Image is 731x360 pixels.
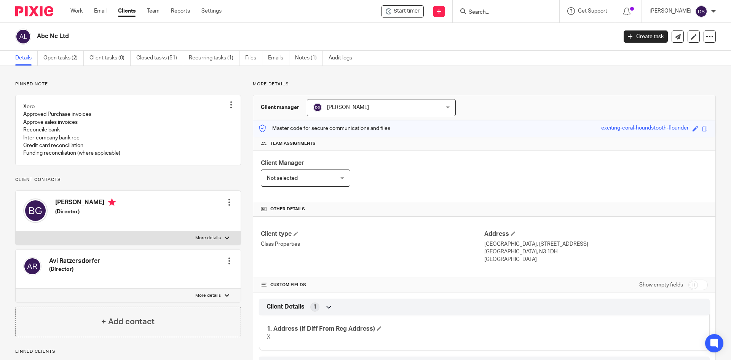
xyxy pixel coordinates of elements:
img: svg%3E [313,103,322,112]
p: Client contacts [15,177,241,183]
span: X [267,334,270,340]
a: Clients [118,7,136,15]
p: Master code for secure communications and files [259,125,390,132]
a: Open tasks (2) [43,51,84,66]
img: Pixie [15,6,53,16]
a: Team [147,7,160,15]
p: More details [253,81,716,87]
h4: Address [484,230,708,238]
p: [PERSON_NAME] [650,7,691,15]
span: Get Support [578,8,607,14]
span: Client Details [267,303,305,311]
span: Not selected [267,176,298,181]
img: svg%3E [23,198,48,223]
p: [GEOGRAPHIC_DATA], N3 1DH [484,248,708,256]
p: [GEOGRAPHIC_DATA] [484,256,708,263]
a: Closed tasks (51) [136,51,183,66]
p: Pinned note [15,81,241,87]
a: Recurring tasks (1) [189,51,239,66]
a: Email [94,7,107,15]
a: Files [245,51,262,66]
h4: 1. Address (if Diff From Reg Address) [267,325,484,333]
span: 1 [313,303,316,311]
span: Start timer [394,7,420,15]
h4: CUSTOM FIELDS [261,282,484,288]
a: Emails [268,51,289,66]
i: Primary [108,198,116,206]
a: Client tasks (0) [89,51,131,66]
a: Work [70,7,83,15]
p: Linked clients [15,349,241,355]
label: Show empty fields [639,281,683,289]
h4: Client type [261,230,484,238]
div: exciting-coral-houndstooth-flounder [601,124,689,133]
a: Details [15,51,38,66]
img: svg%3E [23,257,41,275]
input: Search [468,9,536,16]
h4: + Add contact [101,316,155,328]
h4: [PERSON_NAME] [55,198,116,208]
span: Team assignments [270,141,316,147]
a: Audit logs [329,51,358,66]
img: svg%3E [695,5,707,18]
a: Settings [201,7,222,15]
h5: (Director) [55,208,116,216]
div: Abc Nc Ltd [381,5,424,18]
p: Glass Properties [261,240,484,248]
span: Other details [270,206,305,212]
h5: (Director) [49,266,100,273]
img: svg%3E [15,29,31,45]
p: More details [195,293,221,299]
p: [GEOGRAPHIC_DATA], [STREET_ADDRESS] [484,240,708,248]
span: Client Manager [261,160,304,166]
h3: Client manager [261,104,299,111]
a: Reports [171,7,190,15]
h2: Abc Nc Ltd [37,32,497,40]
h4: Avi Ratzersdorfer [49,257,100,265]
p: More details [195,235,221,241]
a: Notes (1) [295,51,323,66]
a: Create task [624,30,668,43]
span: [PERSON_NAME] [327,105,369,110]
